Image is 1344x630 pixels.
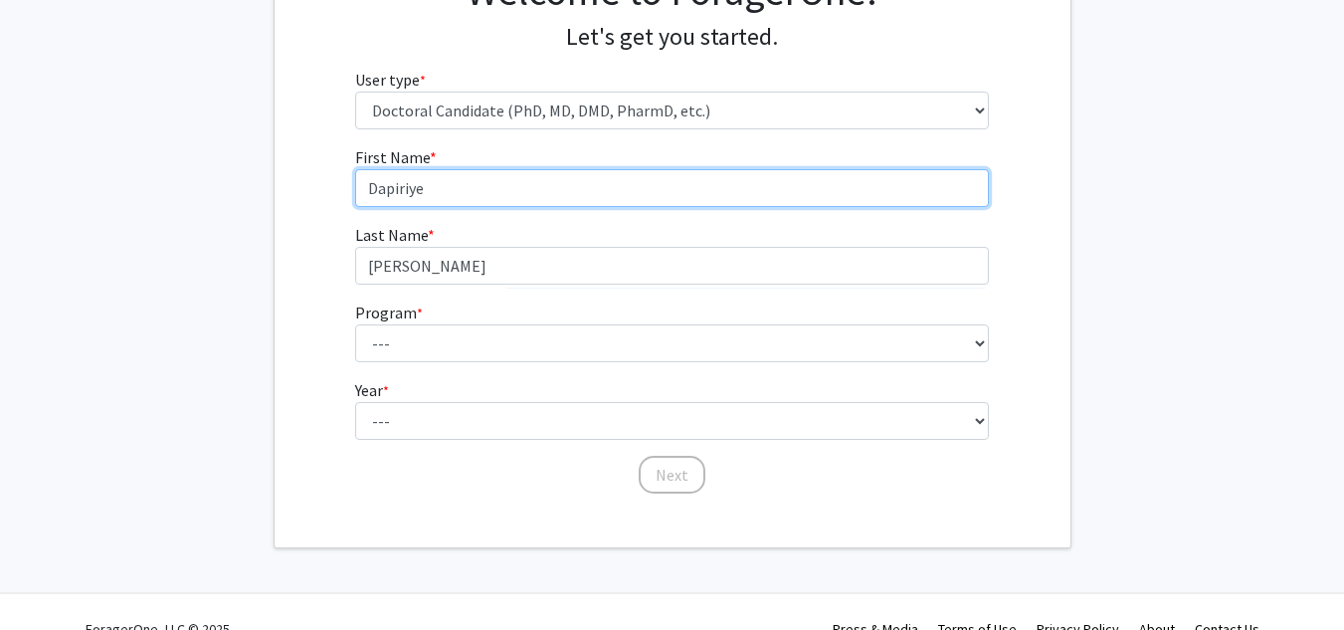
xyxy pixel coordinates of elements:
h4: Let's get you started. [355,23,989,52]
span: First Name [355,147,430,167]
iframe: Chat [15,540,85,615]
label: Program [355,301,423,324]
label: Year [355,378,389,402]
span: Last Name [355,225,428,245]
label: User type [355,68,426,92]
button: Next [639,456,705,494]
